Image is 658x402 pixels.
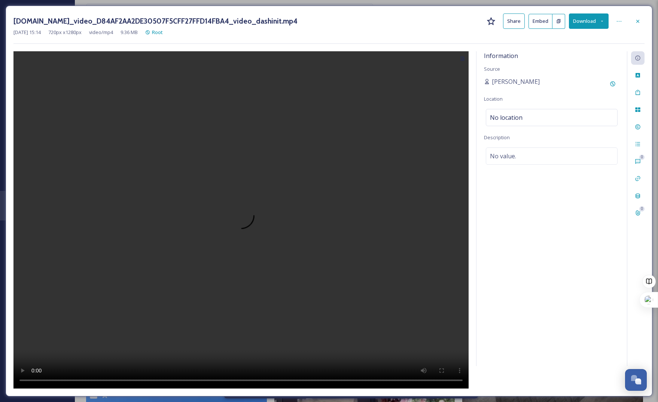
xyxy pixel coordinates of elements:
span: Source [484,66,500,72]
button: Download [569,13,609,29]
button: Open Chat [625,369,647,391]
button: Embed [528,14,552,29]
button: Share [503,13,525,29]
h3: [DOMAIN_NAME]_video_D84AF2AA2DE30507F5CFF27FFD14FBA4_video_dashinit.mp4 [13,16,298,27]
div: 0 [639,206,645,211]
span: Location [484,95,503,102]
span: [PERSON_NAME] [492,77,540,86]
span: Root [152,29,163,36]
span: Description [484,134,510,141]
span: Information [484,52,518,60]
span: No location [490,113,523,122]
div: 0 [639,155,645,160]
span: 9.36 MB [121,29,138,36]
span: video/mp4 [89,29,113,36]
span: No value. [490,152,516,161]
span: 720 px x 1280 px [48,29,82,36]
span: [DATE] 15:14 [13,29,41,36]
